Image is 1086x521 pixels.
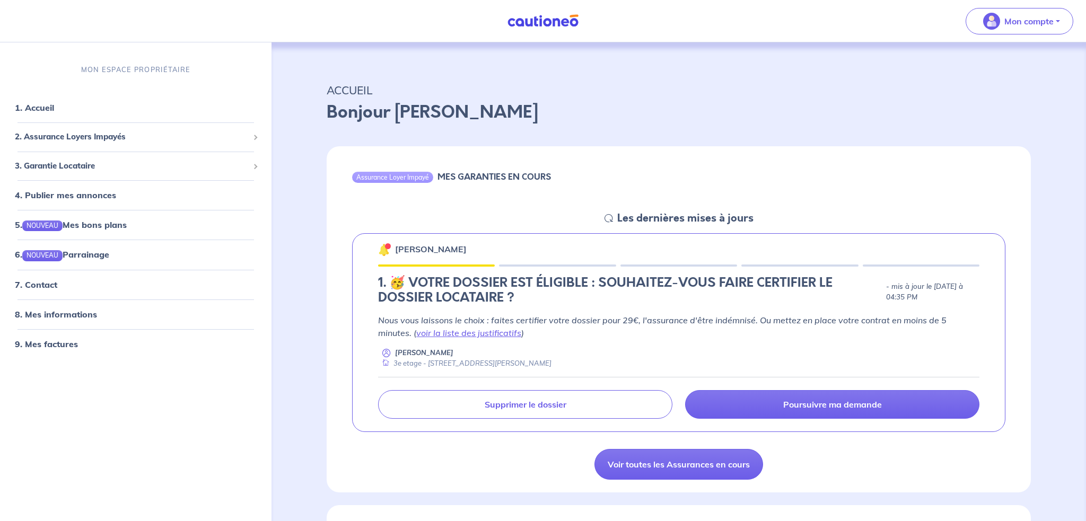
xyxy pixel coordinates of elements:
p: [PERSON_NAME] [395,243,467,255]
div: 8. Mes informations [4,304,267,325]
div: 2. Assurance Loyers Impayés [4,127,267,147]
p: [PERSON_NAME] [395,348,453,358]
a: Supprimer le dossier [378,390,672,419]
div: 3e etage - [STREET_ADDRESS][PERSON_NAME] [378,358,551,368]
h5: Les dernières mises à jours [617,212,754,225]
h4: 1. 🥳 VOTRE DOSSIER EST ÉLIGIBLE : SOUHAITEZ-VOUS FAIRE CERTIFIER LE DOSSIER LOCATAIRE ? [378,275,882,306]
img: 🔔 [378,243,391,256]
div: 3. Garantie Locataire [4,156,267,176]
a: 6.NOUVEAUParrainage [15,250,109,260]
a: 4. Publier mes annonces [15,190,116,200]
p: Poursuivre ma demande [783,399,882,410]
p: Mon compte [1004,15,1054,28]
div: 4. Publier mes annonces [4,184,267,206]
div: 1. Accueil [4,97,267,118]
a: Poursuivre ma demande [685,390,979,419]
p: ACCUEIL [327,81,1031,100]
span: 3. Garantie Locataire [15,160,249,172]
button: illu_account_valid_menu.svgMon compte [966,8,1073,34]
img: Cautioneo [503,14,583,28]
a: voir la liste des justificatifs [416,328,521,338]
p: Supprimer le dossier [485,399,566,410]
img: illu_account_valid_menu.svg [983,13,1000,30]
p: Bonjour [PERSON_NAME] [327,100,1031,125]
div: 7. Contact [4,274,267,295]
h6: MES GARANTIES EN COURS [437,172,551,182]
a: 9. Mes factures [15,339,78,349]
div: state: CERTIFICATION-CHOICE, Context: NEW,MAYBE-CERTIFICATE,ALONE,LESSOR-DOCUMENTS [378,275,979,310]
div: 5.NOUVEAUMes bons plans [4,214,267,235]
a: 7. Contact [15,279,57,290]
a: 5.NOUVEAUMes bons plans [15,219,127,230]
span: 2. Assurance Loyers Impayés [15,131,249,143]
div: 6.NOUVEAUParrainage [4,244,267,266]
a: 1. Accueil [15,102,54,113]
a: 8. Mes informations [15,309,97,320]
p: - mis à jour le [DATE] à 04:35 PM [886,281,979,303]
div: Assurance Loyer Impayé [352,172,433,182]
p: MON ESPACE PROPRIÉTAIRE [81,65,190,75]
div: 9. Mes factures [4,333,267,355]
p: Nous vous laissons le choix : faites certifier votre dossier pour 29€, l'assurance d'être indémni... [378,314,979,339]
a: Voir toutes les Assurances en cours [594,449,763,480]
